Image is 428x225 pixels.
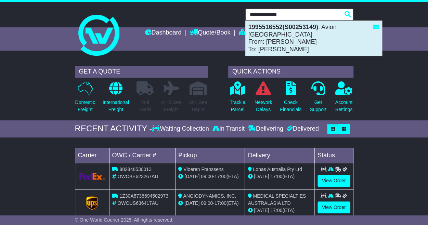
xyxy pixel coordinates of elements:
td: OWC / Carrier # [109,148,176,163]
div: RECENT ACTIVITY - [75,124,152,134]
p: Air & Sea Freight [161,99,181,113]
p: Air / Sea Depot [189,99,207,113]
a: Tracking [239,27,269,39]
span: [DATE] [254,208,269,213]
div: GET A QUOTE [75,66,208,78]
td: Pickup [176,148,245,163]
td: Carrier [75,148,109,163]
div: - (ETA) [178,200,242,207]
a: Dashboard [145,27,181,39]
a: DomesticFreight [75,81,95,117]
div: (ETA) [248,173,311,180]
p: Network Delays [255,99,272,113]
td: Delivery [245,148,314,163]
div: (ETA) [248,207,311,214]
div: In Transit [211,125,246,133]
span: 09:00 [201,200,213,206]
span: 09:00 [201,174,213,179]
img: GetCarrierServiceLogo [79,173,105,180]
img: GetCarrierServiceLogo [86,196,98,210]
a: CheckFinancials [280,81,302,117]
span: MEDICAL SPECIALTIES AUSTRALASIA LTD [248,193,306,206]
span: Lohas Australia Pty Ltd [253,167,302,172]
a: InternationalFreight [102,81,129,117]
span: 17:00 [215,174,226,179]
span: 1Z30A5738694502973 [119,193,168,199]
span: 17:00 [270,208,282,213]
div: QUICK ACTIONS [228,66,353,78]
span: [DATE] [254,174,269,179]
a: View Order [317,175,350,187]
a: AccountSettings [335,81,353,117]
strong: 1995516552(S00253149) [248,24,318,30]
a: Track aParcel [229,81,246,117]
p: Full Loads [137,99,154,113]
p: Track a Parcel [230,99,245,113]
span: 17:00 [270,174,282,179]
span: OWCUS636417AU [117,200,158,206]
td: Status [314,148,353,163]
a: GetSupport [309,81,327,117]
span: © One World Courier 2025. All rights reserved. [75,217,174,223]
span: 882846530013 [119,167,151,172]
p: International Freight [103,99,129,113]
p: Check Financials [280,99,301,113]
p: Get Support [310,99,326,113]
span: 17:00 [215,200,226,206]
div: - (ETA) [178,173,242,180]
a: Quote/Book [190,27,230,39]
p: Domestic Freight [75,99,95,113]
div: Waiting Collection [152,125,210,133]
div: Delivered [285,125,319,133]
a: NetworkDelays [254,81,272,117]
span: [DATE] [184,174,199,179]
div: : Avion [GEOGRAPHIC_DATA] From: [PERSON_NAME] To: [PERSON_NAME] [246,21,382,56]
span: [DATE] [184,200,199,206]
span: OWCBE623267AU [117,174,158,179]
span: Vloeren Franssens [183,167,224,172]
span: ANGIODYNAMICS, INC. [183,193,236,199]
p: Account Settings [335,99,353,113]
div: Delivering [246,125,285,133]
a: View Order [317,201,350,213]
